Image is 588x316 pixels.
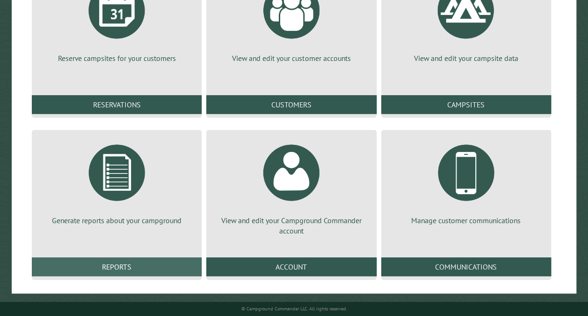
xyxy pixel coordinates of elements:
[392,53,540,63] p: View and edit your campsite data
[32,95,202,114] a: Reservations
[392,215,540,226] p: Manage customer communications
[241,306,347,312] small: © Campground Commander LLC. All rights reserved.
[218,53,365,63] p: View and edit your customer accounts
[392,137,540,226] a: Manage customer communications
[206,257,376,276] a: Account
[218,215,365,236] p: View and edit your Campground Commander account
[43,215,190,226] p: Generate reports about your campground
[218,137,365,236] a: View and edit your Campground Commander account
[43,137,190,226] a: Generate reports about your campground
[381,95,551,114] a: Campsites
[206,95,376,114] a: Customers
[32,257,202,276] a: Reports
[43,53,190,63] p: Reserve campsites for your customers
[381,257,551,276] a: Communications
